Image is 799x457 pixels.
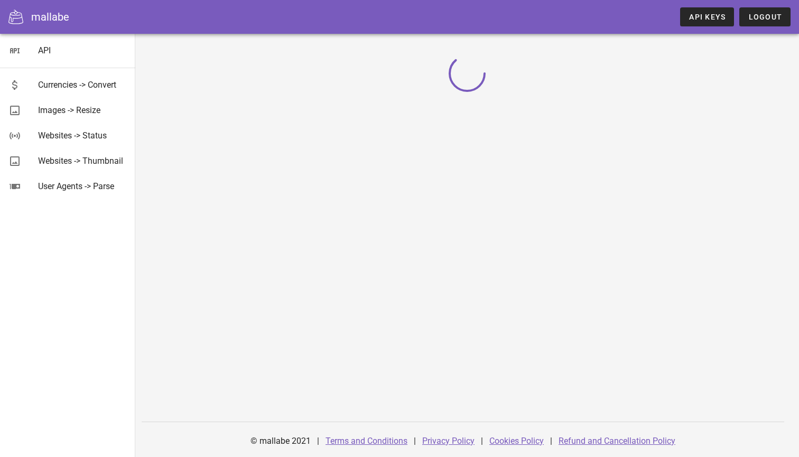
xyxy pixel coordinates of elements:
[38,181,127,191] div: User Agents -> Parse
[550,428,552,454] div: |
[38,45,127,55] div: API
[559,436,675,446] a: Refund and Cancellation Policy
[748,13,782,21] span: Logout
[326,436,407,446] a: Terms and Conditions
[317,428,319,454] div: |
[414,428,416,454] div: |
[680,7,734,26] a: API Keys
[489,436,544,446] a: Cookies Policy
[38,80,127,90] div: Currencies -> Convert
[38,156,127,166] div: Websites -> Thumbnail
[689,13,726,21] span: API Keys
[244,428,317,454] div: © mallabe 2021
[422,436,475,446] a: Privacy Policy
[38,130,127,141] div: Websites -> Status
[739,7,791,26] button: Logout
[38,105,127,115] div: Images -> Resize
[31,9,69,25] div: mallabe
[481,428,483,454] div: |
